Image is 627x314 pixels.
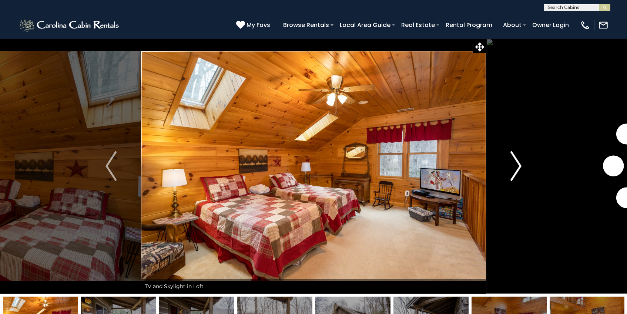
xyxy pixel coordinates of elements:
a: Rental Program [442,18,496,31]
img: White-1-2.png [19,18,121,33]
a: About [499,18,525,31]
a: Real Estate [398,18,439,31]
img: mail-regular-white.png [598,20,608,30]
a: Browse Rentals [279,18,333,31]
button: Next [486,38,546,294]
button: Previous [81,38,141,294]
img: phone-regular-white.png [580,20,590,30]
img: arrow [510,151,522,181]
a: My Favs [236,20,272,30]
span: My Favs [247,20,270,30]
div: TV and Skylight in Loft [141,279,486,294]
a: Local Area Guide [336,18,394,31]
a: Owner Login [529,18,573,31]
img: arrow [105,151,117,181]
